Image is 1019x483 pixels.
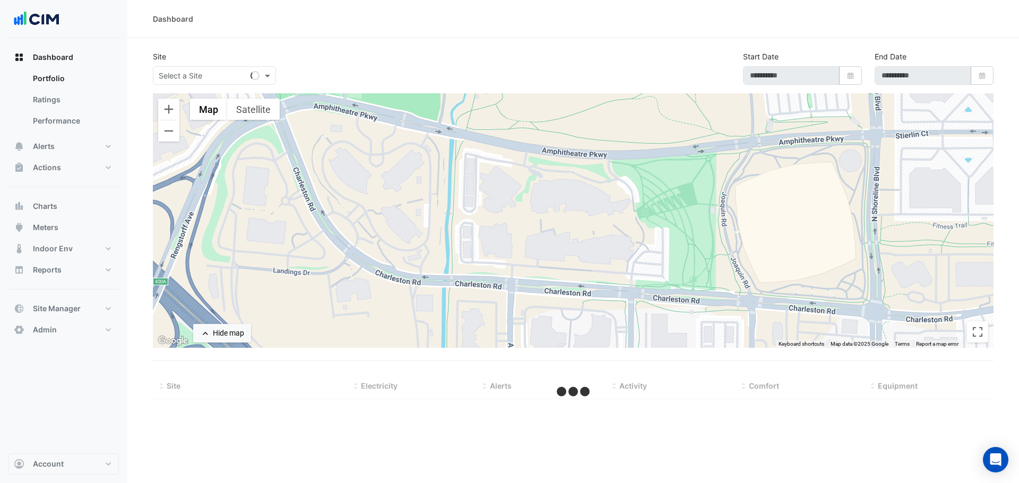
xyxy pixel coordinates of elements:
[779,340,824,348] button: Keyboard shortcuts
[743,51,779,62] label: Start Date
[8,259,119,280] button: Reports
[33,265,62,275] span: Reports
[8,196,119,217] button: Charts
[153,13,193,24] div: Dashboard
[8,68,119,136] div: Dashboard
[33,243,73,254] span: Indoor Env
[33,303,81,314] span: Site Manager
[13,8,61,30] img: Company Logo
[8,157,119,178] button: Actions
[8,136,119,157] button: Alerts
[158,99,179,120] button: Zoom in
[8,47,119,68] button: Dashboard
[14,243,24,254] app-icon: Indoor Env
[14,303,24,314] app-icon: Site Manager
[8,298,119,319] button: Site Manager
[749,381,779,390] span: Comfort
[193,324,251,343] button: Hide map
[33,201,57,212] span: Charts
[190,99,227,120] button: Show street map
[24,68,119,89] a: Portfolio
[33,52,73,63] span: Dashboard
[8,319,119,340] button: Admin
[153,51,166,62] label: Site
[167,381,180,390] span: Site
[24,89,119,110] a: Ratings
[361,381,398,390] span: Electricity
[8,453,119,475] button: Account
[158,120,179,142] button: Zoom out
[619,381,647,390] span: Activity
[33,141,55,152] span: Alerts
[156,334,191,348] a: Open this area in Google Maps (opens a new window)
[895,341,910,347] a: Terms (opens in new tab)
[33,324,57,335] span: Admin
[967,321,988,343] button: Toggle fullscreen view
[916,341,958,347] a: Report a map error
[24,110,119,131] a: Performance
[33,459,64,469] span: Account
[8,238,119,259] button: Indoor Env
[33,162,61,173] span: Actions
[490,381,512,390] span: Alerts
[14,265,24,275] app-icon: Reports
[878,381,918,390] span: Equipment
[983,447,1008,472] div: Open Intercom Messenger
[14,162,24,173] app-icon: Actions
[14,52,24,63] app-icon: Dashboard
[14,141,24,152] app-icon: Alerts
[8,217,119,238] button: Meters
[831,341,888,347] span: Map data ©2025 Google
[14,324,24,335] app-icon: Admin
[33,222,58,233] span: Meters
[213,328,244,339] div: Hide map
[14,201,24,212] app-icon: Charts
[875,51,906,62] label: End Date
[156,334,191,348] img: Google
[227,99,280,120] button: Show satellite imagery
[14,222,24,233] app-icon: Meters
